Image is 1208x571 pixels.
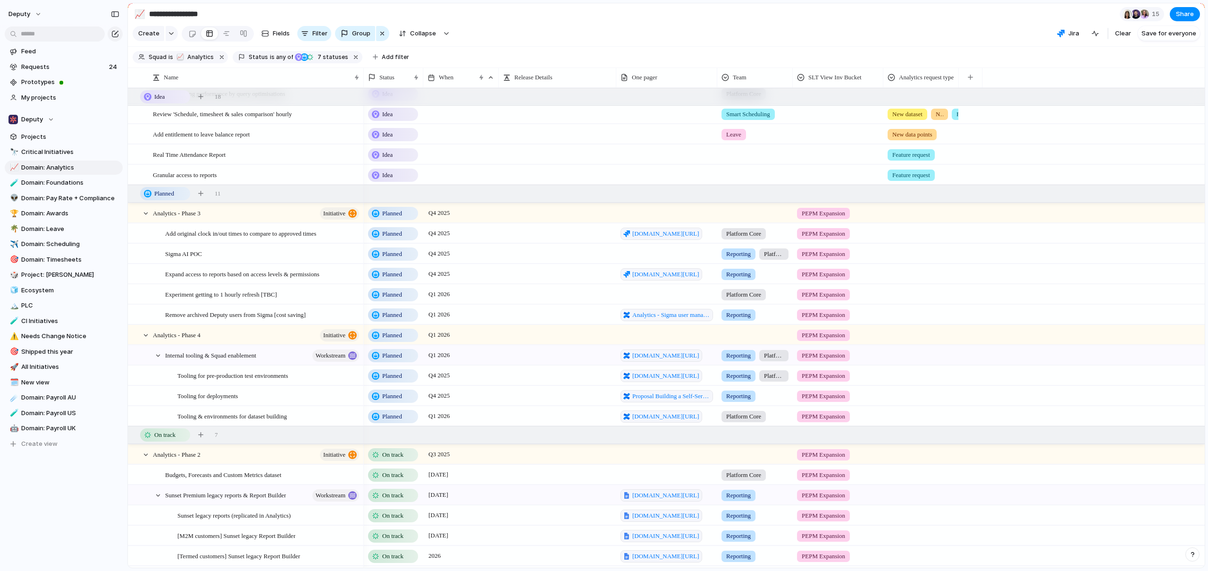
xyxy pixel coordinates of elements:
span: Add original clock in/out times to compare to approved times [165,228,316,239]
a: 🏔️PLC [5,298,123,313]
span: Domain: Payroll AU [21,393,119,402]
div: 📈 [176,53,184,61]
button: 🧪 [8,409,18,418]
a: 🔭Critical Initiatives [5,145,123,159]
span: Reporting [726,491,751,500]
div: 🧪Domain: Foundations [5,176,123,190]
button: initiative [320,329,359,341]
span: PEPM Expansion [802,331,845,340]
button: 🧪 [8,178,18,187]
span: Filter [312,29,327,38]
span: When [439,73,453,82]
span: Planned [382,270,402,279]
span: Name [164,73,178,82]
span: Domain: Payroll US [21,409,119,418]
button: 📈 [8,163,18,172]
span: Expand access to reports based on access levels & permissions [165,268,319,279]
button: 🎲 [8,270,18,280]
span: Reporting [726,310,751,320]
button: workstream [312,349,359,362]
span: Q4 2025 [426,390,452,401]
span: Tooling for deployments [177,390,238,401]
div: 🌴 [10,223,17,234]
a: ☄️Domain: Payroll AU [5,391,123,405]
span: Save for everyone [1141,29,1196,38]
span: Prototypes [21,77,119,87]
a: [DOMAIN_NAME][URL] [621,268,702,281]
span: Domain: Scheduling [21,239,119,249]
span: Platform Core [726,470,761,480]
span: workstream [316,489,345,502]
span: PEPM Expansion [802,511,845,520]
span: Sunset legacy reports (replicated in Analytics) [177,510,291,520]
span: Reporting [726,351,751,360]
span: New data points [892,130,932,139]
div: 🎯 [10,254,17,265]
span: 7 [215,430,218,440]
span: [DOMAIN_NAME][URL] [632,351,699,360]
span: initiative [323,207,345,220]
span: Planned [382,371,402,381]
span: On track [382,531,403,541]
span: Domain: Pay Rate + Compliance [21,194,119,203]
span: Domain: Foundations [21,178,119,187]
a: ✈️Domain: Scheduling [5,237,123,251]
span: Idea [382,130,393,139]
a: [DOMAIN_NAME][URL] [621,228,702,240]
span: Real Time Attendance Report [153,149,226,160]
a: 🎲Project: [PERSON_NAME] [5,268,123,282]
span: Needs Change Notice [21,332,119,341]
span: Q1 2026 [426,349,452,361]
button: 🌴 [8,224,18,234]
a: [DOMAIN_NAME][URL] [621,489,702,502]
span: Ecosystem [21,286,119,295]
button: 🎯 [8,255,18,264]
span: Analytics [187,53,214,61]
a: [DOMAIN_NAME][URL] [621,530,702,542]
div: 📈 [134,8,145,20]
a: Requests24 [5,60,123,74]
span: [DOMAIN_NAME][URL] [632,270,699,279]
span: Planned [382,229,402,239]
span: Analytics request type [899,73,954,82]
span: is [270,53,275,61]
span: PEPM Expansion [802,491,845,500]
span: Tooling for pre-production test environments [177,370,288,381]
a: 🧪CI Initiatives [5,314,123,328]
button: 📈 [132,7,147,22]
span: Analytics - Phase 2 [153,449,201,460]
div: 🏆 [10,208,17,219]
span: 24 [109,62,119,72]
button: is [167,52,175,62]
div: 🎯Shipped this year [5,345,123,359]
button: ⚠️ [8,332,18,341]
span: PEPM Expansion [802,229,845,239]
span: Review 'Schedule, timesheet & sales comparison' hourly [153,108,292,119]
a: 👽Domain: Pay Rate + Compliance [5,191,123,205]
button: Filter [297,26,331,41]
span: PEPM Expansion [802,412,845,421]
span: New data points [936,110,943,119]
span: Planned [382,351,402,360]
span: PLC [21,301,119,310]
span: Platform Core [764,249,784,259]
span: Q4 2025 [426,248,452,259]
div: ✈️ [10,239,17,250]
span: [DOMAIN_NAME][URL] [632,229,699,239]
button: Group [335,26,375,41]
span: initiative [323,329,345,342]
span: Platform Core [726,229,761,239]
span: any of [275,53,293,61]
span: PEPM Expansion [802,270,845,279]
span: Q4 2025 [426,228,452,239]
button: 7 statuses [294,52,350,62]
span: 18 [215,92,221,102]
span: Clear [1115,29,1131,38]
span: My projects [21,93,119,102]
span: New dataset [892,110,923,119]
span: Add filter [382,53,409,61]
span: PEPM Expansion [802,531,845,541]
